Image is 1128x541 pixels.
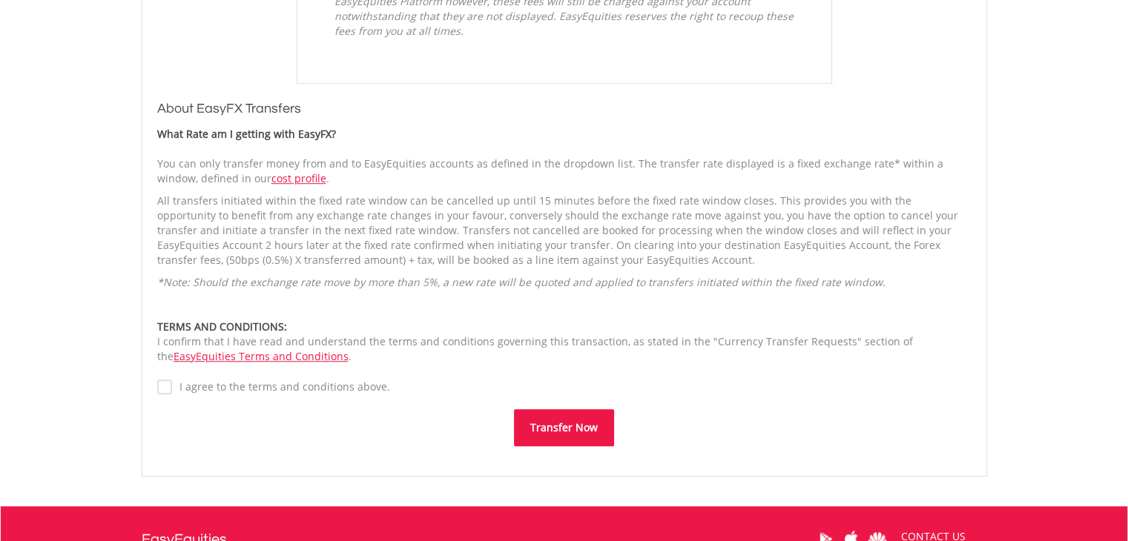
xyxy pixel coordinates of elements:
button: Transfer Now [514,409,614,446]
div: What Rate am I getting with EasyFX? [157,127,972,142]
a: cost profile [271,171,326,185]
label: I agree to the terms and conditions above. [172,379,390,394]
p: You can only transfer money from and to EasyEquities accounts as defined in the dropdown list. Th... [157,156,972,186]
div: I confirm that I have read and understand the terms and conditions governing this transaction, as... [157,319,972,364]
div: TERMS AND CONDITIONS: [157,319,972,334]
a: EasyEquities Terms and Conditions [174,349,349,363]
em: *Note: Should the exchange rate move by more than 5%, a new rate will be quoted and applied to tr... [157,275,885,289]
p: All transfers initiated within the fixed rate window can be cancelled up until 15 minutes before ... [157,193,972,268]
h3: About EasyFX Transfers [157,99,972,119]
